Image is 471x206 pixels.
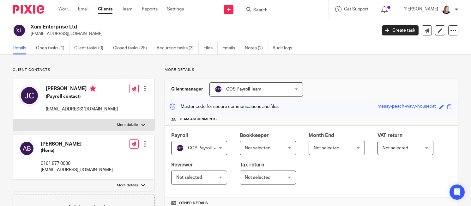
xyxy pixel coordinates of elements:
[113,42,152,54] a: Closed tasks (25)
[179,201,208,206] span: Other details
[179,117,217,122] span: Team assignments
[171,133,188,138] span: Payroll
[176,144,184,152] img: svg%3E
[314,146,339,150] span: Not selected
[74,42,108,54] a: Client tasks (0)
[78,6,88,12] a: Email
[46,85,118,93] h4: [PERSON_NAME]
[98,6,112,12] a: Clients
[176,175,202,180] span: Not selected
[188,146,223,150] span: COS Payroll Team
[46,106,118,112] p: [EMAIL_ADDRESS][DOMAIN_NAME]
[214,85,222,93] img: svg%3E
[253,8,310,13] input: Search
[157,42,199,54] a: Recurring tasks (3)
[240,162,264,167] span: Tax return
[382,25,419,35] a: Create task
[117,183,138,188] p: More details
[245,175,270,180] span: Not selected
[377,133,402,138] span: VAT return
[122,6,132,12] a: Team
[13,42,31,54] a: Details
[142,6,158,12] a: Reports
[41,167,113,173] p: [EMAIL_ADDRESS][DOMAIN_NAME]
[240,133,269,138] span: Bookkeeper
[36,42,69,54] a: Open tasks (1)
[309,133,334,138] span: Month End
[245,146,270,150] span: Not selected
[403,6,438,12] p: [PERSON_NAME]
[222,42,240,54] a: Emails
[41,147,113,154] h5: (None)
[13,67,155,72] p: Client contacts
[13,24,26,37] img: svg%3E
[41,141,113,147] h4: [PERSON_NAME]
[117,122,138,128] p: More details
[245,42,268,54] a: Notes (2)
[273,42,297,54] a: Audit logs
[441,4,451,15] img: K%20Garrattley%20headshot%20black%20top%20cropped.jpg
[170,103,279,110] p: Master code for secure communications and files
[171,86,203,92] h3: Client manager
[167,6,184,12] a: Settings
[90,85,96,92] i: Primary
[165,67,458,72] p: More details
[383,146,408,150] span: Not selected
[46,93,118,100] h5: (Payroll contact)
[171,162,193,167] span: Reviewer
[58,6,69,12] a: Work
[19,141,34,156] img: svg%3E
[377,103,436,110] div: messy-peach-wavy-housecat
[41,160,113,167] p: 0161 877 0030
[344,7,368,11] span: Get Support
[31,31,372,37] p: [EMAIL_ADDRESS][DOMAIN_NAME]
[226,87,261,91] span: COS Payroll Team
[13,5,44,14] img: Pixie
[31,24,304,30] h2: Xum Enterprise Ltd
[203,42,218,54] a: Files
[19,85,39,106] img: svg%3E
